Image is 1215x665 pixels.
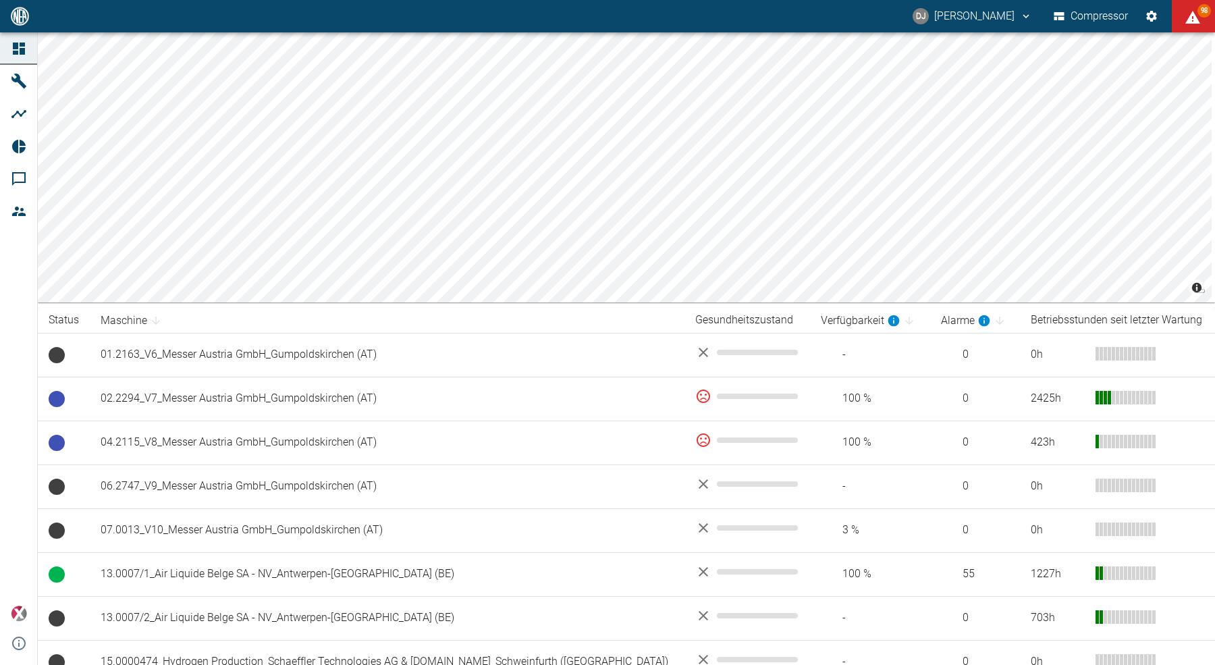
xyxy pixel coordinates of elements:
span: Maschine [101,313,165,329]
span: Betriebsbereit [49,391,65,407]
span: 0 [941,523,1009,538]
span: - [821,347,919,363]
td: 04.2115_V8_Messer Austria GmbH_Gumpoldskirchen (AT) [90,421,684,464]
div: No data [695,520,799,536]
div: 2425 h [1031,391,1085,406]
button: david.jasper@nea-x.de [911,4,1034,28]
span: - [821,479,919,494]
span: 100 % [821,566,919,582]
div: 1227 h [1031,566,1085,582]
div: DJ [913,8,929,24]
span: 0 [941,347,1009,363]
button: Compressor [1051,4,1131,28]
div: 423 h [1031,435,1085,450]
span: 98 [1197,4,1211,18]
div: No data [695,476,799,492]
span: Betriebsbereit [49,435,65,451]
td: 06.2747_V9_Messer Austria GmbH_Gumpoldskirchen (AT) [90,464,684,508]
span: Keine Daten [49,347,65,363]
div: 0 % [695,432,799,448]
span: 0 [941,479,1009,494]
td: 13.0007/2_Air Liquide Belge SA - NV_Antwerpen-[GEOGRAPHIC_DATA] (BE) [90,596,684,640]
div: berechnet für die letzten 7 Tage [821,313,900,329]
div: 703 h [1031,610,1085,626]
button: Einstellungen [1139,4,1164,28]
div: 0 % [695,388,799,404]
span: 100 % [821,391,919,406]
span: Betrieb [49,566,65,583]
div: 0 h [1031,479,1085,494]
div: No data [695,344,799,361]
span: 55 [941,566,1009,582]
div: No data [695,564,799,580]
span: Keine Daten [49,479,65,495]
span: 0 [941,435,1009,450]
div: 0 h [1031,523,1085,538]
td: 13.0007/1_Air Liquide Belge SA - NV_Antwerpen-[GEOGRAPHIC_DATA] (BE) [90,552,684,596]
td: 01.2163_V6_Messer Austria GmbH_Gumpoldskirchen (AT) [90,333,684,377]
th: Betriebsstunden seit letzter Wartung [1020,308,1215,333]
span: 0 [941,610,1009,626]
span: 3 % [821,523,919,538]
canvas: Map [38,32,1212,302]
span: Keine Daten [49,523,65,539]
span: 100 % [821,435,919,450]
div: No data [695,608,799,624]
span: Keine Daten [49,610,65,627]
td: 07.0013_V10_Messer Austria GmbH_Gumpoldskirchen (AT) [90,508,684,552]
span: 0 [941,391,1009,406]
div: berechnet für die letzten 7 Tage [941,313,991,329]
img: Xplore Logo [11,606,27,622]
th: Status [38,308,90,333]
div: 0 h [1031,347,1085,363]
td: 02.2294_V7_Messer Austria GmbH_Gumpoldskirchen (AT) [90,377,684,421]
span: - [821,610,919,626]
th: Gesundheitszustand [684,308,810,333]
img: logo [9,7,30,25]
